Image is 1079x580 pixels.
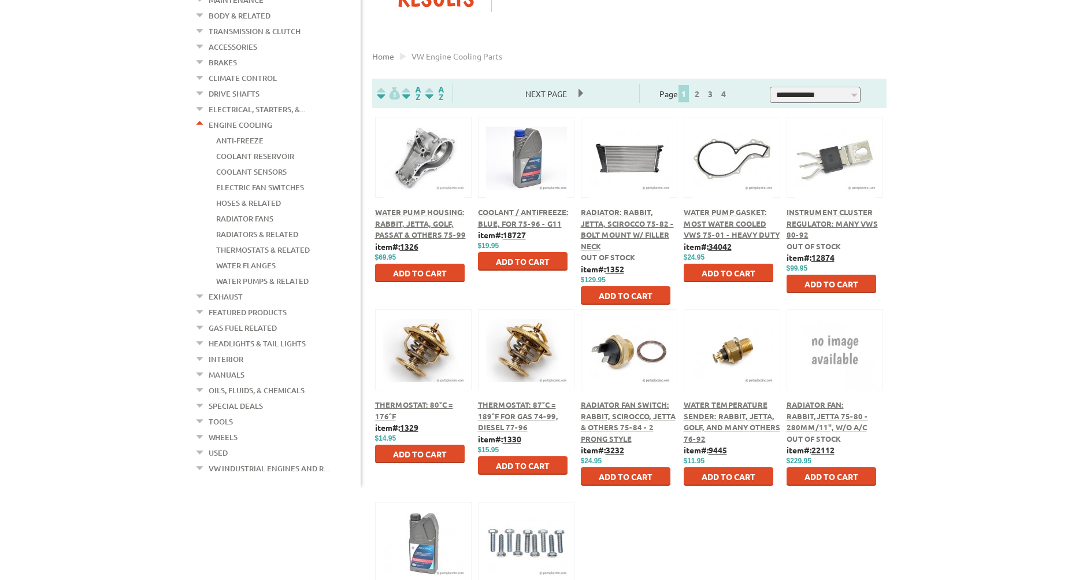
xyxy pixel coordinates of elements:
a: Coolant Reservoir [216,149,294,164]
a: Body & Related [209,8,270,23]
u: 3232 [606,445,624,455]
button: Add to Cart [581,467,670,486]
b: item#: [375,241,418,252]
img: Sort by Sales Rank [423,87,446,100]
span: $24.95 [684,253,705,261]
a: Exhaust [209,289,243,304]
span: $229.95 [787,457,811,465]
button: Add to Cart [478,456,568,475]
span: $99.95 [787,264,808,272]
a: Climate Control [209,71,277,86]
a: Special Deals [209,398,263,413]
button: Add to Cart [787,467,876,486]
div: Page [639,84,750,103]
span: $24.95 [581,457,602,465]
a: 2 [692,88,702,99]
a: Instrument Cluster Regulator: Many VWs 80-92 [787,207,878,239]
a: Anti-Freeze [216,133,264,148]
span: $15.95 [478,446,499,454]
img: filterpricelow.svg [377,87,400,100]
a: Used [209,445,228,460]
b: item#: [478,434,521,444]
a: Next Page [514,88,579,99]
a: Home [372,51,394,61]
span: Out of stock [581,252,635,262]
a: Drive Shafts [209,86,259,101]
span: Add to Cart [599,290,652,301]
span: $129.95 [581,276,606,284]
span: Add to Cart [599,471,652,482]
a: Thermostat: 80°C = 176°F [375,400,453,421]
span: Add to Cart [804,471,858,482]
button: Add to Cart [478,252,568,271]
span: Thermostat: 87°C = 189°F for Gas 74-99, Diesel 77-96 [478,400,558,432]
b: item#: [581,264,624,274]
a: Water Pump Gasket: Most Water Cooled VWs 75-01 - Heavy Duty [684,207,780,239]
span: $14.95 [375,434,396,442]
span: Next Page [514,85,579,102]
u: 9445 [709,445,727,455]
span: $19.95 [478,242,499,250]
a: Electric Fan Switches [216,180,304,195]
b: item#: [787,445,835,455]
a: Radiator Fan Switch: Rabbit, Scirocco, Jetta & Others 75-84 - 2 Prong Style [581,400,676,444]
u: 1329 [400,422,418,433]
span: Out of stock [787,434,841,444]
button: Add to Cart [375,264,465,282]
b: item#: [684,445,727,455]
a: Water Flanges [216,258,276,273]
span: Out of stock [787,241,841,251]
a: Radiator Fan: Rabbit,Jetta 75-80 - 280mm/11", w/o A/C [787,400,868,432]
button: Add to Cart [684,264,773,282]
a: Interior [209,352,243,367]
a: Electrical, Starters, &... [209,102,305,117]
u: 12874 [811,252,835,263]
span: Add to Cart [702,471,755,482]
a: Gas Fuel Related [209,320,277,335]
button: Add to Cart [787,275,876,293]
a: Accessories [209,39,257,54]
a: Water Temperature Sender: Rabbit, Jetta, Golf, and Many Others 76-92 [684,400,780,444]
b: item#: [375,422,418,433]
a: Oils, Fluids, & Chemicals [209,383,305,398]
a: Engine Cooling [209,117,272,132]
img: Sort by Headline [400,87,423,100]
a: 4 [718,88,729,99]
a: Tools [209,414,233,429]
a: Coolant / Antifreeze: Blue, for 75-96 - G11 [478,207,569,228]
u: 22112 [811,445,835,455]
b: item#: [581,445,624,455]
a: Headlights & Tail Lights [209,336,306,351]
span: Add to Cart [804,279,858,289]
a: Manuals [209,367,244,382]
span: Add to Cart [496,460,550,471]
a: Transmission & Clutch [209,24,301,39]
button: Add to Cart [684,467,773,486]
a: 3 [705,88,715,99]
a: Water Pumps & Related [216,274,309,289]
a: VW Industrial Engines and R... [209,461,329,476]
a: Radiator: Rabbit, Jetta, Scirocco 75-82 - Bolt Mount w/ Filler Neck [581,207,674,251]
b: item#: [478,230,526,240]
a: Water Pump Housing: Rabbit, Jetta, Golf, Passat & Others 75-99 [375,207,466,239]
span: Add to Cart [702,268,755,278]
button: Add to Cart [581,286,670,305]
a: Thermostats & Related [216,242,310,257]
span: 1 [678,85,689,102]
u: 1326 [400,241,418,252]
button: Add to Cart [375,445,465,463]
b: item#: [787,252,835,263]
a: Radiator Fans [216,211,273,226]
a: Hoses & Related [216,195,281,210]
u: 34042 [709,241,732,252]
a: Radiators & Related [216,227,298,242]
u: 1352 [606,264,624,274]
